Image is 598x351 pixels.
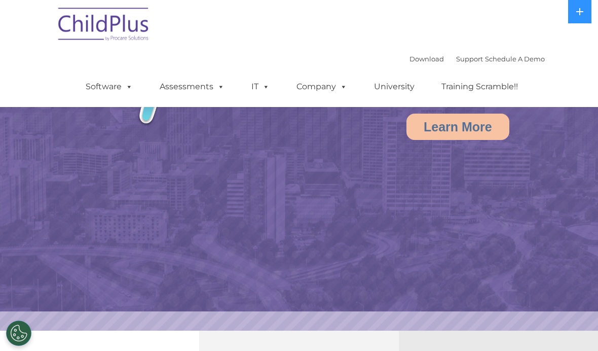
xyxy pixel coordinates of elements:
a: Learn More [406,114,509,140]
a: Company [286,77,357,97]
a: Software [76,77,143,97]
a: Support [456,55,483,63]
button: Cookies Settings [6,321,31,346]
a: Training Scramble!! [431,77,528,97]
img: ChildPlus by Procare Solutions [53,1,155,51]
a: University [364,77,425,97]
a: IT [241,77,280,97]
a: Download [409,55,444,63]
a: Assessments [149,77,235,97]
font: | [409,55,545,63]
a: Schedule A Demo [485,55,545,63]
